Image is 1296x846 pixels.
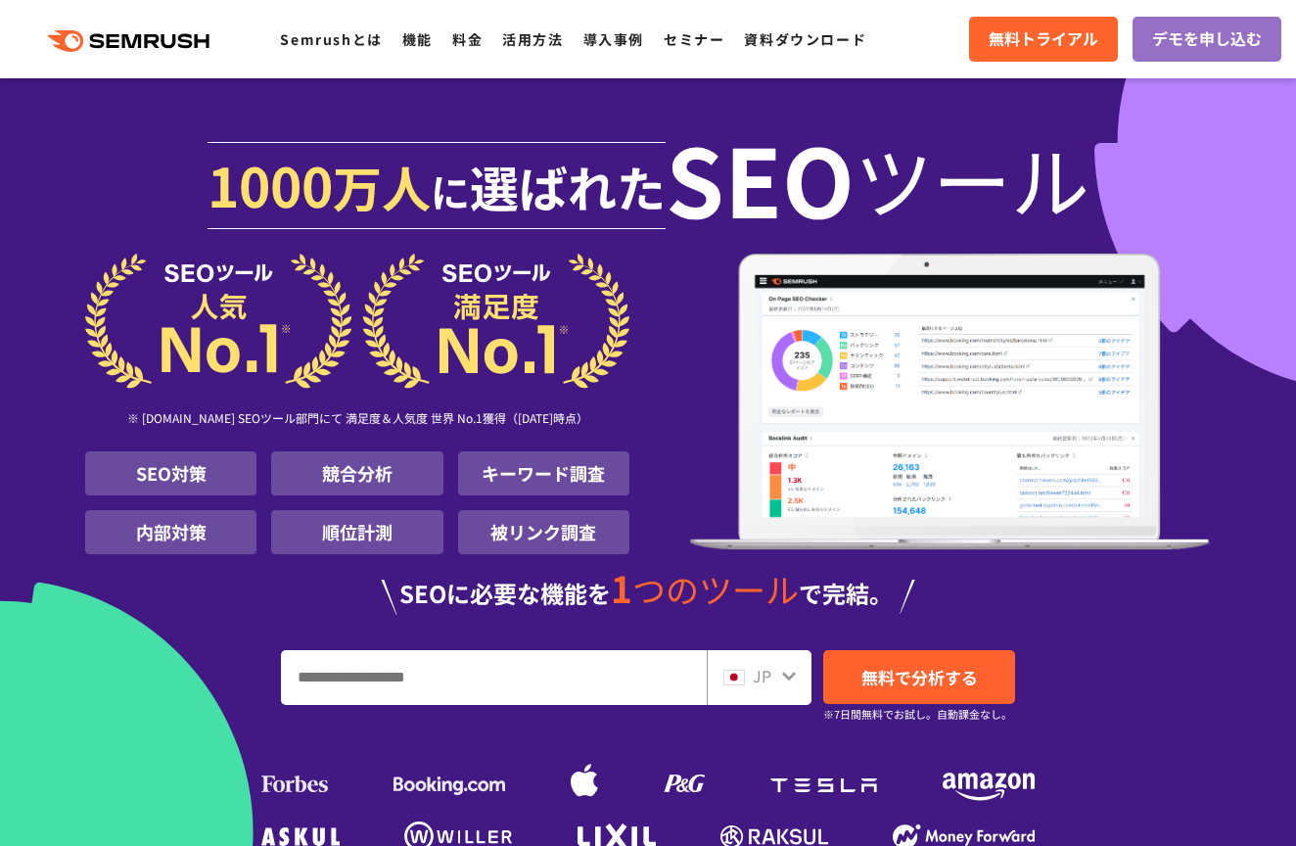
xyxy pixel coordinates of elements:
[969,17,1118,62] a: 無料トライアル
[85,510,256,554] li: 内部対策
[458,510,629,554] li: 被リンク調査
[458,451,629,495] li: キーワード調査
[85,451,256,495] li: SEO対策
[85,570,1211,615] div: SEOに必要な機能を
[431,163,470,219] span: に
[208,145,333,223] span: 1000
[271,510,442,554] li: 順位計測
[452,29,483,49] a: 料金
[1152,26,1262,52] span: デモを申し込む
[502,29,563,49] a: 活用方法
[753,664,771,687] span: JP
[282,651,706,704] input: URL、キーワードを入力してください
[280,29,382,49] a: Semrushとは
[855,139,1089,217] span: ツール
[666,139,855,217] span: SEO
[470,151,666,221] span: 選ばれた
[989,26,1098,52] span: 無料トライアル
[632,565,799,613] span: つのツール
[333,151,431,221] span: 万人
[611,561,632,614] span: 1
[823,705,1012,724] small: ※7日間無料でお試し。自動課金なし。
[799,576,893,610] span: で完結。
[583,29,644,49] a: 導入事例
[1133,17,1281,62] a: デモを申し込む
[823,650,1015,704] a: 無料で分析する
[402,29,433,49] a: 機能
[271,451,442,495] li: 競合分析
[664,29,724,49] a: セミナー
[861,665,978,689] span: 無料で分析する
[744,29,866,49] a: 資料ダウンロード
[85,389,629,451] div: ※ [DOMAIN_NAME] SEOツール部門にて 満足度＆人気度 世界 No.1獲得（[DATE]時点）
